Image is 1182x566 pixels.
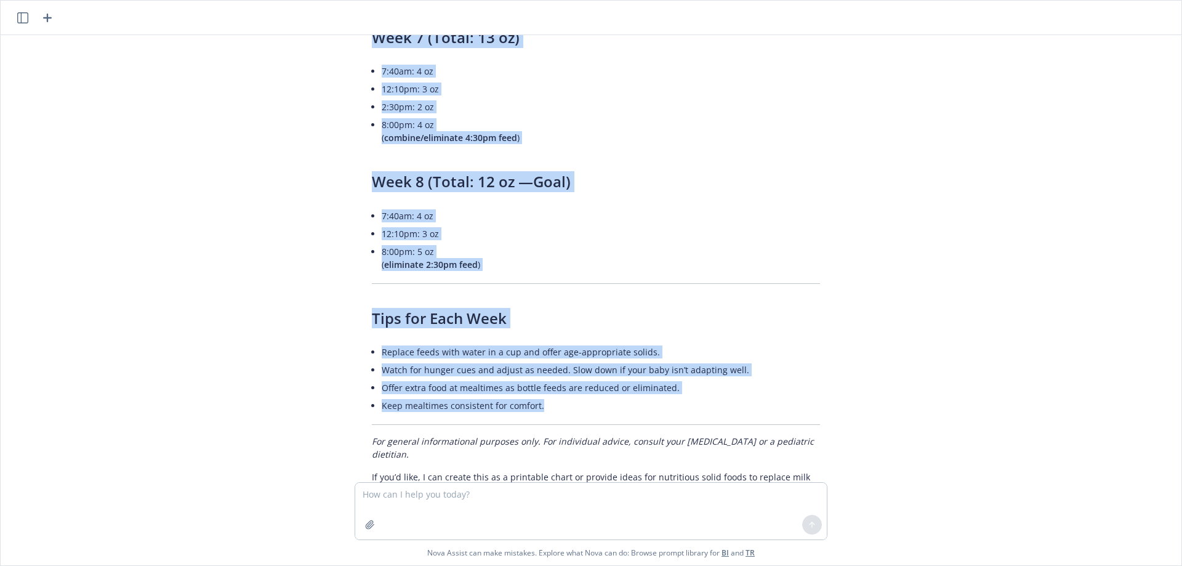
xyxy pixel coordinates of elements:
h3: Week 7 (Total: 13 oz) [372,27,820,48]
span: Goal [533,171,566,192]
li: 7:40am: 4 oz [382,62,820,80]
li: Keep mealtimes consistent for comfort. [382,397,820,414]
li: 7:40am: 4 oz [382,207,820,225]
li: Replace feeds with water in a cup and offer age-appropriate solids. [382,343,820,361]
a: TR [746,548,755,558]
em: For general informational purposes only. For individual advice, consult your [MEDICAL_DATA] or a ... [372,435,814,460]
li: 8:00pm: 4 oz ( ) [382,116,820,147]
p: If you’d like, I can create this as a printable chart or provide ideas for nutritious solid foods... [372,471,820,496]
li: 2:30pm: 2 oz [382,98,820,116]
li: Offer extra food at mealtimes as bottle feeds are reduced or eliminated. [382,379,820,397]
li: Watch for hunger cues and adjust as needed. Slow down if your baby isn’t adapting well. [382,361,820,379]
span: Tips for Each Week [372,308,507,328]
span: Nova Assist can make mistakes. Explore what Nova can do: Browse prompt library for and [427,540,755,565]
li: 8:00pm: 5 oz ( ) [382,243,820,273]
li: 12:10pm: 3 oz [382,225,820,243]
li: 12:10pm: 3 oz [382,80,820,98]
h3: Week 8 (Total: 12 oz — ) [372,171,820,192]
a: BI [722,548,729,558]
span: combine/eliminate 4:30pm feed [384,132,517,144]
span: eliminate 2:30pm feed [384,259,478,270]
